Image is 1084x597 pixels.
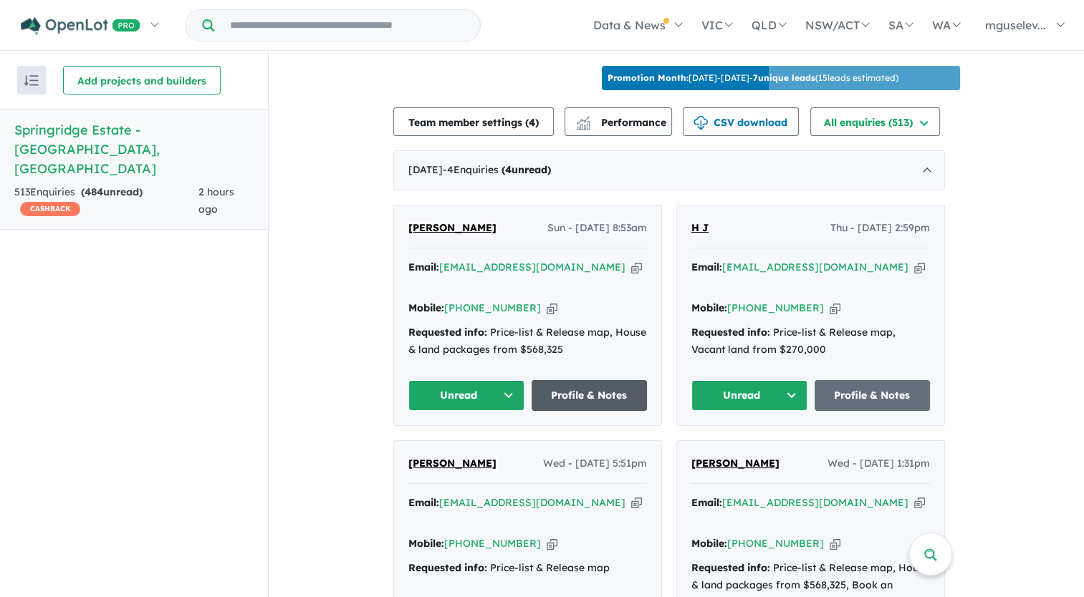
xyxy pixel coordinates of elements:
span: [PERSON_NAME] [691,457,780,470]
div: Price-list & Release map [408,560,647,577]
a: [EMAIL_ADDRESS][DOMAIN_NAME] [722,261,908,273]
p: [DATE] - [DATE] - ( 15 leads estimated) [608,72,898,84]
button: Performance [565,107,672,136]
strong: Requested info: [408,561,487,574]
button: Copy [830,536,840,551]
a: [PHONE_NUMBER] [444,301,541,314]
span: 4 [505,163,512,176]
strong: Mobile: [691,301,727,314]
button: Copy [631,260,642,275]
div: Price-list & Release map, Vacant land from $270,000 [691,324,930,359]
strong: Email: [408,496,439,509]
a: H J [691,220,709,237]
a: [PHONE_NUMBER] [444,537,541,550]
span: Wed - [DATE] 5:51pm [543,455,647,472]
button: Add projects and builders [63,66,221,94]
b: 7 unique leads [753,72,815,83]
img: Openlot PRO Logo White [21,17,140,35]
button: Copy [547,536,557,551]
span: CASHBACK [20,202,80,216]
a: [EMAIL_ADDRESS][DOMAIN_NAME] [722,496,908,509]
img: line-chart.svg [577,116,590,124]
strong: Requested info: [408,326,487,339]
a: [EMAIL_ADDRESS][DOMAIN_NAME] [439,496,625,509]
img: bar-chart.svg [576,121,590,130]
b: Promotion Month: [608,72,689,83]
a: Profile & Notes [532,380,648,411]
strong: ( unread) [502,163,551,176]
a: [PHONE_NUMBER] [727,537,824,550]
strong: Email: [691,261,722,273]
span: H J [691,221,709,234]
span: Wed - [DATE] 1:31pm [828,455,930,472]
img: sort.svg [24,75,39,86]
span: - 4 Enquir ies [443,163,551,176]
a: [PERSON_NAME] [691,455,780,472]
div: Price-list & Release map, House & land packages from $568,325 [408,324,647,359]
span: 4 [529,116,535,129]
div: [DATE] [393,150,945,190]
span: 484 [85,185,103,198]
span: [PERSON_NAME] [408,457,497,470]
strong: ( unread) [81,185,143,198]
input: Try estate name, suburb, builder or developer [217,10,477,41]
span: Sun - [DATE] 8:53am [547,220,647,237]
a: Profile & Notes [815,380,931,411]
img: download icon [694,116,708,130]
strong: Mobile: [691,537,727,550]
strong: Mobile: [408,301,444,314]
span: 2 hours ago [198,185,234,215]
button: CSV download [683,107,799,136]
span: mguselev... [985,18,1046,32]
button: Copy [631,495,642,510]
button: All enquiries (513) [810,107,940,136]
button: Team member settings (4) [393,107,554,136]
h5: Springridge Estate - [GEOGRAPHIC_DATA] , [GEOGRAPHIC_DATA] [14,120,254,178]
a: [PERSON_NAME] [408,455,497,472]
div: 513 Enquir ies [14,184,198,218]
button: Unread [691,380,807,411]
a: [EMAIL_ADDRESS][DOMAIN_NAME] [439,261,625,273]
button: Copy [914,495,925,510]
span: Thu - [DATE] 2:59pm [830,220,930,237]
a: [PERSON_NAME] [408,220,497,237]
button: Unread [408,380,524,411]
button: Copy [830,301,840,316]
strong: Mobile: [408,537,444,550]
button: Copy [914,260,925,275]
strong: Requested info: [691,561,770,574]
a: [PHONE_NUMBER] [727,301,824,314]
span: [PERSON_NAME] [408,221,497,234]
strong: Email: [408,261,439,273]
strong: Requested info: [691,326,770,339]
button: Copy [547,301,557,316]
strong: Email: [691,496,722,509]
span: Performance [578,116,666,129]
